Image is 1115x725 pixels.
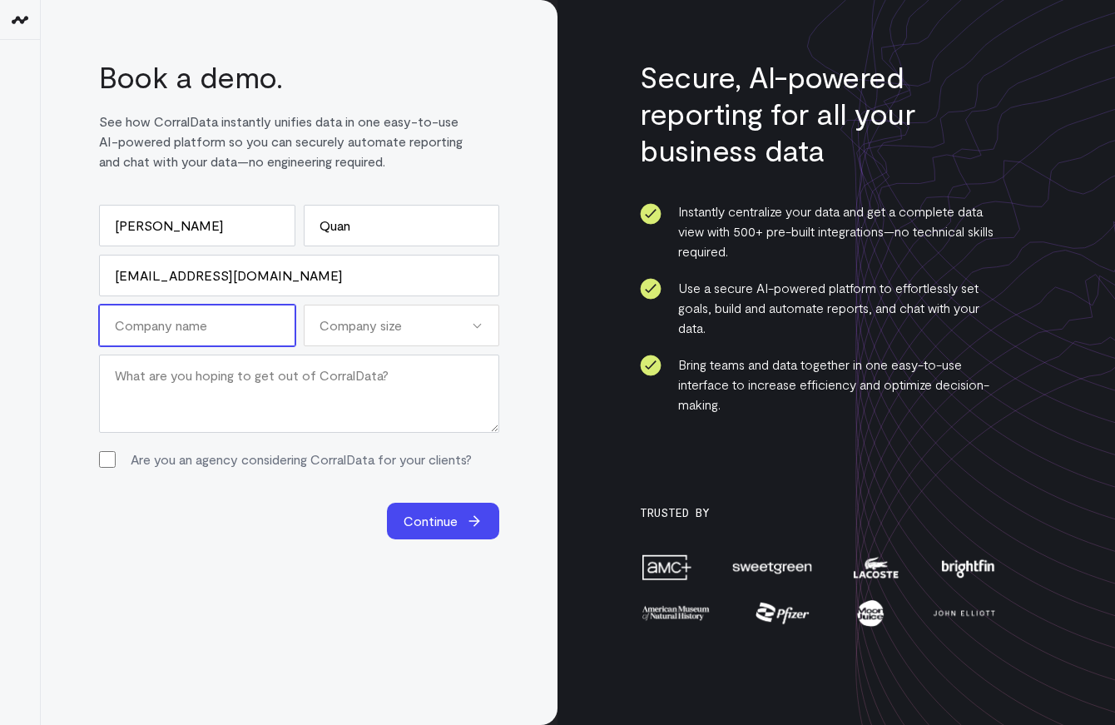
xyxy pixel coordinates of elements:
[640,355,998,415] li: Bring teams and data together in one easy-to-use interface to increase efficiency and optimize de...
[99,58,479,95] h1: Book a demo.
[99,255,499,296] input: Work email
[404,511,458,531] span: Continue
[131,449,472,469] label: Are you an agency considering CorralData for your clients?
[99,112,479,171] p: See how CorralData instantly unifies data in one easy-to-use AI-powered platform so you can secur...
[640,506,998,519] h3: Trusted By
[387,503,499,539] button: Continue
[99,305,295,346] input: Company name
[304,305,500,346] div: Company size
[304,205,500,246] input: Last name
[640,58,1033,168] h3: Secure, AI-powered reporting for all your business data
[640,201,998,261] li: Instantly centralize your data and get a complete data view with 500+ pre-built integrations—no t...
[640,278,998,338] li: Use a secure AI-powered platform to effortlessly set goals, build and automate reports, and chat ...
[99,205,295,246] input: First name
